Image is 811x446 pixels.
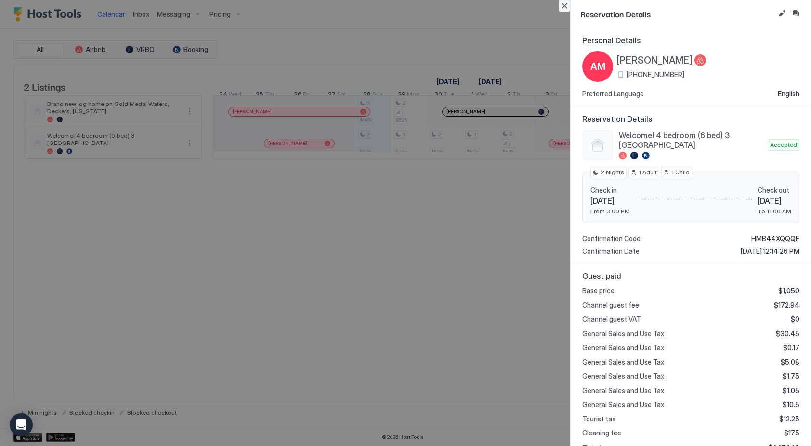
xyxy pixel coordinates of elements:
[582,114,799,124] span: Reservation Details
[791,315,799,324] span: $0
[758,186,791,195] span: Check out
[783,386,799,395] span: $1.05
[582,415,615,423] span: Tourist tax
[582,90,644,98] span: Preferred Language
[758,208,791,215] span: To 11:00 AM
[580,8,774,20] span: Reservation Details
[590,208,630,215] span: From 3:00 PM
[582,429,621,437] span: Cleaning fee
[582,301,639,310] span: Channel guest fee
[774,301,799,310] span: $172.94
[758,196,791,206] span: [DATE]
[770,141,797,149] span: Accepted
[10,413,33,436] div: Open Intercom Messenger
[783,372,799,380] span: $1.75
[582,271,799,281] span: Guest paid
[582,372,664,380] span: General Sales and Use Tax
[781,358,799,367] span: $5.08
[617,54,693,66] span: [PERSON_NAME]
[582,343,664,352] span: General Sales and Use Tax
[582,329,664,338] span: General Sales and Use Tax
[776,329,799,338] span: $30.45
[590,186,630,195] span: Check in
[671,168,690,177] span: 1 Child
[582,235,641,243] span: Confirmation Code
[582,315,641,324] span: Channel guest VAT
[784,429,799,437] span: $175
[776,8,788,19] button: Edit reservation
[778,287,799,295] span: $1,050
[582,386,664,395] span: General Sales and Use Tax
[639,168,657,177] span: 1 Adult
[590,196,630,206] span: [DATE]
[619,131,764,150] span: Welcome! 4 bedroom (6 bed) 3 [GEOGRAPHIC_DATA]
[582,400,664,409] span: General Sales and Use Tax
[601,168,624,177] span: 2 Nights
[627,70,684,79] span: [PHONE_NUMBER]
[790,8,801,19] button: Inbox
[783,343,799,352] span: $0.17
[741,247,799,256] span: [DATE] 12:14:26 PM
[751,235,799,243] span: HMB44XQQQF
[778,90,799,98] span: English
[783,400,799,409] span: $10.5
[582,247,640,256] span: Confirmation Date
[582,36,799,45] span: Personal Details
[582,287,615,295] span: Base price
[590,59,605,74] span: AM
[779,415,799,423] span: $12.25
[582,358,664,367] span: General Sales and Use Tax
